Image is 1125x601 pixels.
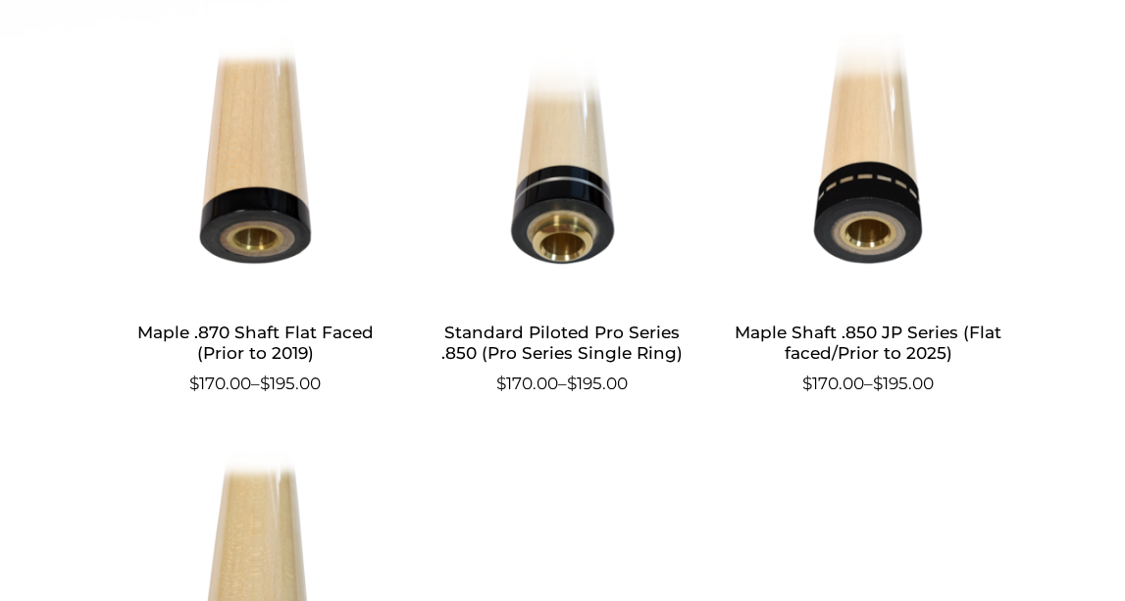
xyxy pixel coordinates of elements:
[426,34,698,396] a: Standard Piloted Pro Series .850 (Pro Series Single Ring) $170.00–$195.00
[567,374,577,393] span: $
[732,34,1004,396] a: Maple Shaft .850 JP Series (Flat faced/Prior to 2025) $170.00–$195.00
[120,34,392,396] a: Maple .870 Shaft Flat Faced (Prior to 2019) $170.00–$195.00
[732,34,1004,299] img: Maple Shaft .850 JP Series (Flat faced/Prior to 2025)
[567,374,628,393] bdi: 195.00
[496,374,558,393] bdi: 170.00
[189,374,199,393] span: $
[802,374,864,393] bdi: 170.00
[873,374,883,393] span: $
[873,374,934,393] bdi: 195.00
[802,374,812,393] span: $
[120,34,392,299] img: Maple .870 Shaft Flat Faced (Prior to 2019)
[120,372,392,397] span: –
[732,372,1004,397] span: –
[260,374,321,393] bdi: 195.00
[426,34,698,299] img: Standard Piloted Pro Series .850 (Pro Series Single Ring)
[260,374,270,393] span: $
[189,374,251,393] bdi: 170.00
[120,315,392,372] h2: Maple .870 Shaft Flat Faced (Prior to 2019)
[426,372,698,397] span: –
[426,315,698,372] h2: Standard Piloted Pro Series .850 (Pro Series Single Ring)
[732,315,1004,372] h2: Maple Shaft .850 JP Series (Flat faced/Prior to 2025)
[496,374,506,393] span: $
